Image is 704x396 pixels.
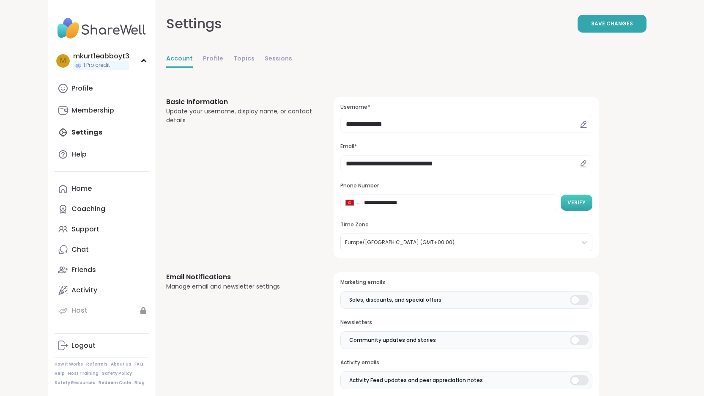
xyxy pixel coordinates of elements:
[55,144,149,165] a: Help
[55,78,149,99] a: Profile
[68,371,99,377] a: Host Training
[55,14,149,43] img: ShareWell Nav Logo
[55,100,149,121] a: Membership
[71,225,99,234] div: Support
[55,380,95,386] a: Safety Resources
[166,282,314,291] div: Manage email and newsletter settings
[71,84,93,93] div: Profile
[73,52,129,61] div: mkurt1eabboyt3
[99,380,131,386] a: Redeem Code
[166,97,314,107] h3: Basic Information
[55,280,149,300] a: Activity
[340,182,592,190] h3: Phone Number
[203,51,223,68] a: Profile
[340,143,592,150] h3: Email*
[166,272,314,282] h3: Email Notifications
[349,336,436,344] span: Community updates and stories
[71,150,87,159] div: Help
[60,55,66,66] span: m
[55,371,65,377] a: Help
[591,20,633,27] span: Save Changes
[55,335,149,356] a: Logout
[134,380,145,386] a: Blog
[349,296,441,304] span: Sales, discounts, and special offers
[55,260,149,280] a: Friends
[340,279,592,286] h3: Marketing emails
[55,179,149,199] a: Home
[578,15,646,33] button: Save Changes
[265,51,292,68] a: Sessions
[102,371,132,377] a: Safety Policy
[233,51,255,68] a: Topics
[71,341,96,350] div: Logout
[340,359,592,366] h3: Activity emails
[55,199,149,219] a: Coaching
[166,14,222,34] div: Settings
[55,300,149,321] a: Host
[71,204,105,214] div: Coaching
[134,361,143,367] a: FAQ
[561,195,592,211] button: Verify
[71,265,96,275] div: Friends
[86,361,107,367] a: Referrals
[340,221,592,228] h3: Time Zone
[166,51,193,68] a: Account
[55,239,149,260] a: Chat
[340,319,592,326] h3: Newsletters
[71,286,97,295] div: Activity
[340,104,592,111] h3: Username*
[71,245,89,254] div: Chat
[83,62,110,69] span: 1 Pro credit
[111,361,131,367] a: About Us
[55,219,149,239] a: Support
[349,377,483,384] span: Activity Feed updates and peer appreciation notes
[71,184,92,193] div: Home
[166,107,314,125] div: Update your username, display name, or contact details
[55,361,83,367] a: How It Works
[71,106,114,115] div: Membership
[71,306,88,315] div: Host
[567,199,586,206] span: Verify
